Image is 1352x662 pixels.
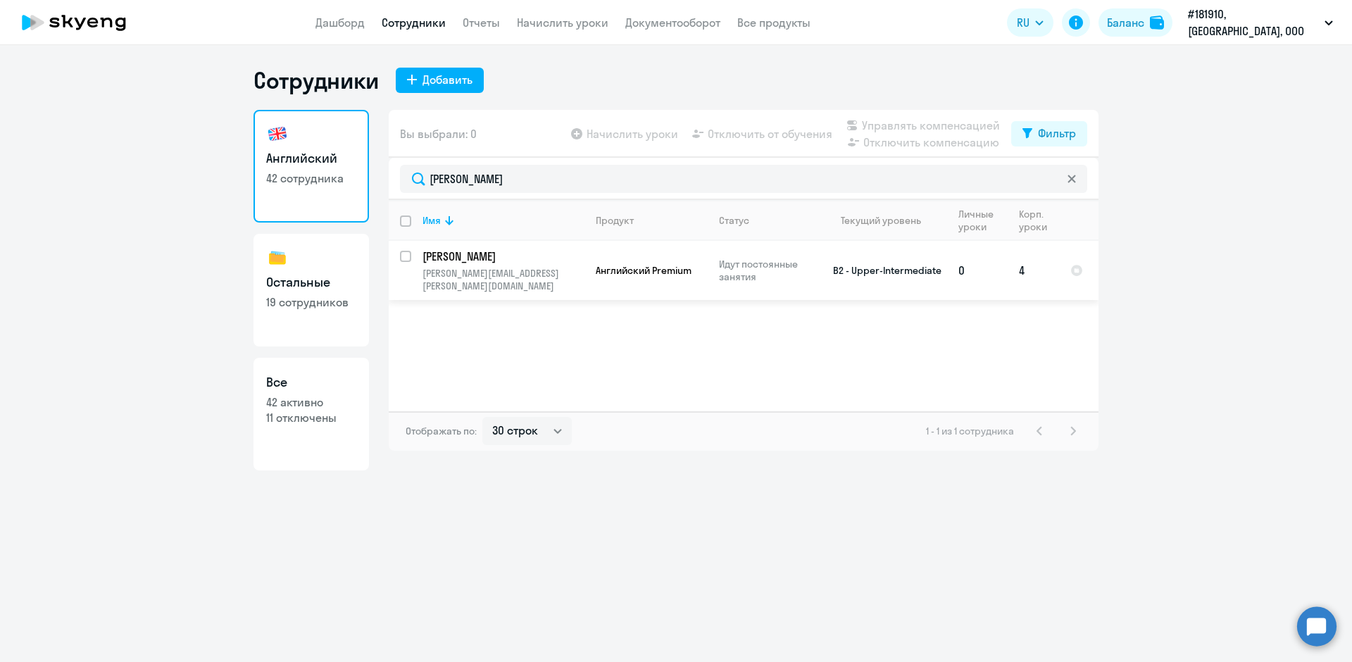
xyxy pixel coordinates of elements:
[266,294,356,310] p: 19 сотрудников
[1007,8,1053,37] button: RU
[1150,15,1164,30] img: balance
[463,15,500,30] a: Отчеты
[400,165,1087,193] input: Поиск по имени, email, продукту или статусу
[423,214,441,227] div: Имя
[254,234,369,346] a: Остальные19 сотрудников
[596,214,707,227] div: Продукт
[1188,6,1319,39] p: #181910, [GEOGRAPHIC_DATA], ООО
[596,264,691,277] span: Английский Premium
[423,267,584,292] p: [PERSON_NAME][EMAIL_ADDRESS][PERSON_NAME][DOMAIN_NAME]
[423,71,472,88] div: Добавить
[266,394,356,410] p: 42 активно
[423,249,582,264] p: [PERSON_NAME]
[400,125,477,142] span: Вы выбрали: 0
[423,214,584,227] div: Имя
[1019,208,1058,233] div: Корп. уроки
[517,15,608,30] a: Начислить уроки
[1181,6,1340,39] button: #181910, [GEOGRAPHIC_DATA], ООО
[1107,14,1144,31] div: Баланс
[1008,241,1059,300] td: 4
[841,214,921,227] div: Текущий уровень
[266,273,356,292] h3: Остальные
[406,425,477,437] span: Отображать по:
[396,68,484,93] button: Добавить
[254,110,369,223] a: Английский42 сотрудника
[266,149,356,168] h3: Английский
[625,15,720,30] a: Документооборот
[423,249,584,264] a: [PERSON_NAME]
[382,15,446,30] a: Сотрудники
[266,373,356,392] h3: Все
[816,241,947,300] td: B2 - Upper-Intermediate
[1011,121,1087,146] button: Фильтр
[827,214,946,227] div: Текущий уровень
[266,410,356,425] p: 11 отключены
[1019,208,1049,233] div: Корп. уроки
[254,358,369,470] a: Все42 активно11 отключены
[315,15,365,30] a: Дашборд
[926,425,1014,437] span: 1 - 1 из 1 сотрудника
[737,15,810,30] a: Все продукты
[719,214,815,227] div: Статус
[266,170,356,186] p: 42 сотрудника
[1098,8,1172,37] button: Балансbalance
[254,66,379,94] h1: Сотрудники
[1017,14,1029,31] span: RU
[1038,125,1076,142] div: Фильтр
[947,241,1008,300] td: 0
[958,208,1007,233] div: Личные уроки
[719,214,749,227] div: Статус
[596,214,634,227] div: Продукт
[266,123,289,145] img: english
[719,258,815,283] p: Идут постоянные занятия
[958,208,998,233] div: Личные уроки
[266,246,289,269] img: others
